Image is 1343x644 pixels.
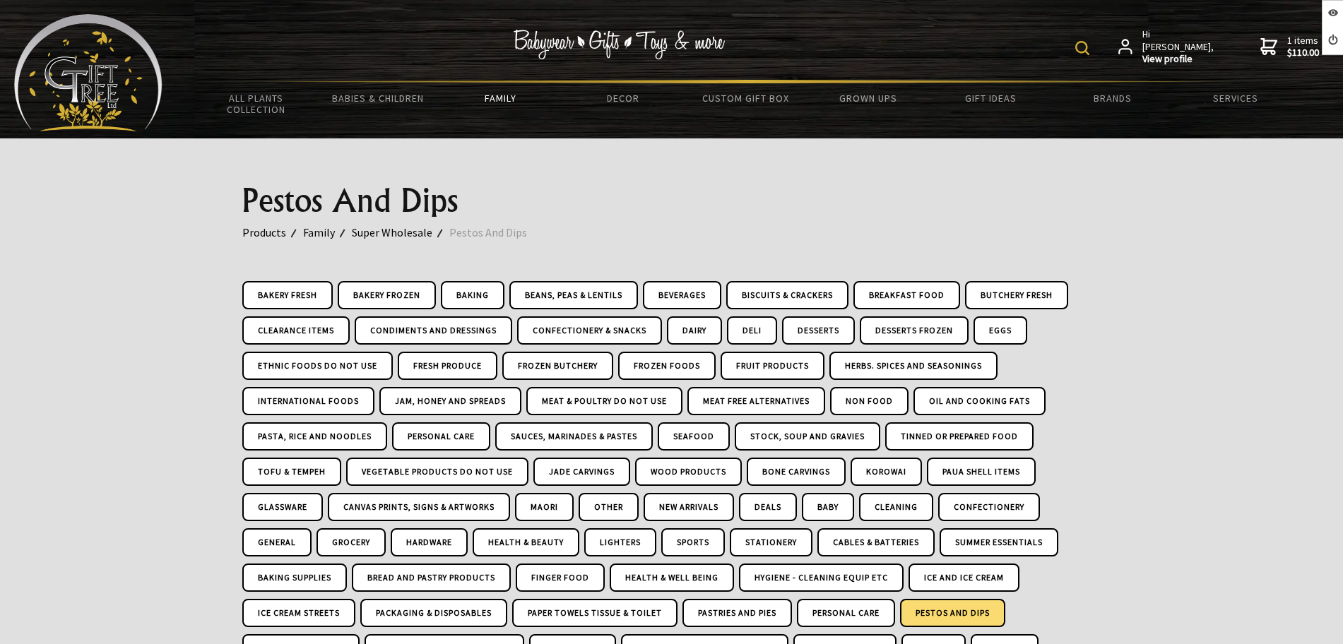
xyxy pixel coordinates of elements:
a: Health & Well Being [610,563,734,592]
a: Stationery [730,528,812,556]
a: Pasta, Rice and Noodles [242,422,387,451]
a: Tofu & Tempeh [242,458,341,486]
a: Maori [515,493,574,521]
a: Meat & Poultry DO NOT USE [526,387,682,415]
span: Hi [PERSON_NAME], [1142,28,1215,66]
a: Gift Ideas [929,83,1051,113]
a: Super Wholesale [352,223,449,241]
a: Grocery [316,528,386,556]
a: Herbs. Spices and Seasonings [829,352,998,380]
a: Condiments and Dressings [355,316,512,345]
a: Non Food [830,387,909,415]
a: Bread And Pastry Products [352,563,511,592]
a: Personal Care [797,599,895,627]
a: Bone Carvings [747,458,846,486]
a: Butchery Fresh [965,281,1068,309]
a: Personal Care [392,422,490,451]
img: Babyware - Gifts - Toys and more... [14,14,162,131]
a: Summer Essentials [940,528,1058,556]
a: Desserts [782,316,855,345]
a: Ice And Ice Cream [909,563,1019,592]
a: Health & Beauty [473,528,579,556]
a: Jade Carvings [533,458,630,486]
a: Babies & Children [317,83,439,113]
a: Confectionery & Snacks [517,316,662,345]
a: Beans, Peas & Lentils [509,281,638,309]
a: Clearance Items [242,316,350,345]
a: Ice Cream Streets [242,599,355,627]
a: Pestos And Dips [900,599,1005,627]
a: Confectionery [938,493,1040,521]
a: Bakery Frozen [338,281,436,309]
img: product search [1075,41,1089,55]
a: Bakery Fresh [242,281,333,309]
a: Family [303,223,352,241]
a: Hi [PERSON_NAME],View profile [1118,28,1215,66]
a: Jam, Honey and Spreads [379,387,521,415]
a: Beverages [643,281,721,309]
a: Packaging & Disposables [360,599,507,627]
a: New Arrivals [644,493,734,521]
a: Stock, Soup and Gravies [735,422,880,451]
a: Products [242,223,303,241]
a: Oil and Cooking Fats [913,387,1046,415]
a: Tinned or Prepared Food [885,422,1034,451]
a: Sauces, Marinades & Pastes [495,422,653,451]
a: Finger Food [516,563,605,592]
a: Ethnic Foods DO NOT USE [242,352,393,380]
a: General [242,528,312,556]
a: Sports [661,528,725,556]
a: Grown Ups [807,83,929,113]
a: Eggs [974,316,1027,345]
a: Desserts Frozen [860,316,969,345]
a: 1 items$110.00 [1260,28,1319,66]
a: Services [1174,83,1296,113]
a: Pastries And Pies [682,599,792,627]
img: Babywear - Gifts - Toys & more [513,30,725,59]
a: Glassware [242,493,323,521]
a: Other [579,493,639,521]
a: Cleaning [859,493,933,521]
a: Paper Towels Tissue & Toilet [512,599,678,627]
a: Frozen Butchery [502,352,613,380]
span: 1 items [1287,34,1319,59]
a: Family [439,83,562,113]
a: Baking Supplies [242,563,347,592]
a: Meat Free Alternatives [687,387,825,415]
a: Biscuits & Crackers [726,281,848,309]
strong: $110.00 [1287,47,1319,59]
a: Paua Shell Items [927,458,1036,486]
a: Wood Products [635,458,742,486]
a: Seafood [658,422,730,451]
a: Baking [441,281,504,309]
a: Fruit Products [721,352,824,380]
a: Hygiene - Cleaning Equip Etc [739,563,904,592]
a: Breakfast Food [853,281,960,309]
strong: View profile [1142,53,1215,66]
a: All Plants Collection [195,83,317,124]
a: Hardware [391,528,468,556]
a: Brands [1052,83,1174,113]
a: Fresh Produce [398,352,497,380]
a: Custom Gift Box [685,83,807,113]
a: Baby [802,493,854,521]
a: Vegetable Products DO NOT USE [346,458,528,486]
a: International Foods [242,387,374,415]
a: Frozen Foods [618,352,716,380]
a: Deli [727,316,777,345]
a: Decor [562,83,684,113]
a: Lighters [584,528,656,556]
a: Cables & Batteries [817,528,935,556]
a: Dairy [667,316,722,345]
h1: Pestos And Dips [242,184,1101,217]
a: Canvas Prints, Signs & Artworks [328,493,510,521]
a: Pestos And Dips [449,223,544,241]
a: Deals [739,493,797,521]
a: Korowai [851,458,922,486]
